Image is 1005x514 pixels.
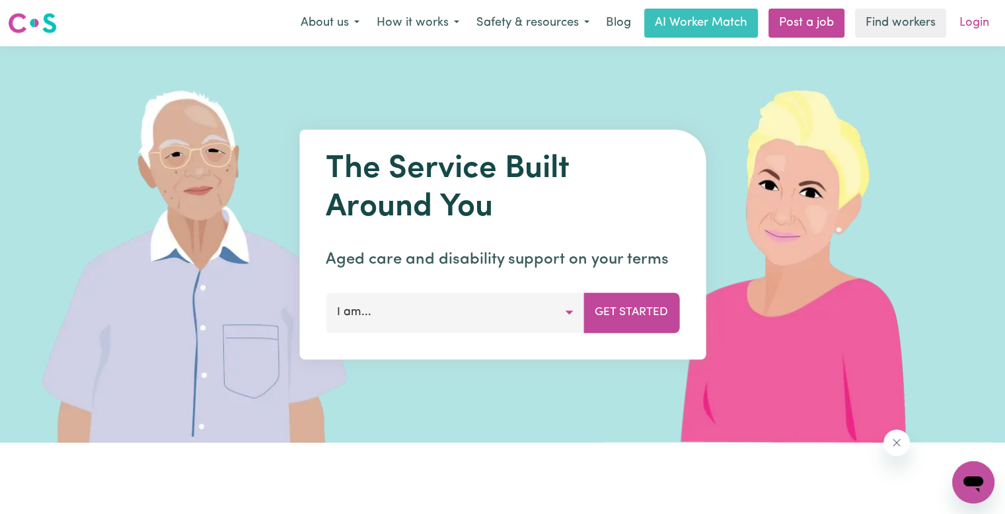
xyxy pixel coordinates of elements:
[8,8,57,38] a: Careseekers logo
[951,9,997,38] a: Login
[326,151,679,227] h1: The Service Built Around You
[326,293,584,332] button: I am...
[468,9,598,37] button: Safety & resources
[583,293,679,332] button: Get Started
[368,9,468,37] button: How it works
[598,9,639,38] a: Blog
[8,9,80,20] span: Need any help?
[644,9,758,38] a: AI Worker Match
[952,461,994,503] iframe: Button to launch messaging window
[326,248,679,272] p: Aged care and disability support on your terms
[8,11,57,35] img: Careseekers logo
[855,9,946,38] a: Find workers
[883,429,910,456] iframe: Close message
[292,9,368,37] button: About us
[768,9,844,38] a: Post a job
